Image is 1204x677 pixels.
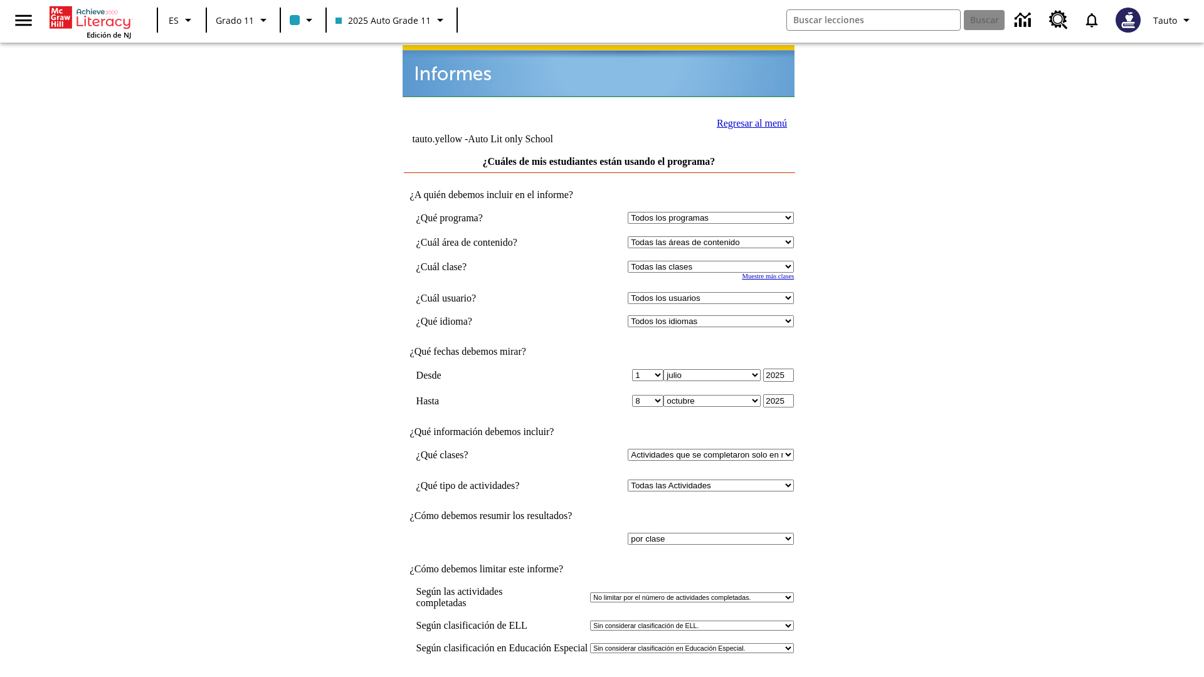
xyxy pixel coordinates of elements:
[1153,14,1177,27] span: Tauto
[787,10,960,30] input: Buscar campo
[404,189,795,201] td: ¿A quién debemos incluir en el informe?
[335,14,431,27] span: 2025 Auto Grade 11
[216,14,254,27] span: Grado 11
[211,9,276,31] button: Grado: Grado 11, Elige un grado
[416,643,588,654] td: Según clasificación en Educación Especial
[1108,4,1148,36] button: Escoja un nuevo avatar
[1007,3,1042,38] a: Centro de información
[416,315,558,327] td: ¿Qué idioma?
[404,346,795,357] td: ¿Qué fechas debemos mirar?
[717,118,787,129] a: Regresar al menú
[162,9,202,31] button: Lenguaje: ES, Selecciona un idioma
[169,14,179,27] span: ES
[416,480,558,491] td: ¿Qué tipo de actividades?
[742,273,794,280] a: Muestre más clases
[416,212,558,224] td: ¿Qué programa?
[1148,9,1199,31] button: Perfil/Configuración
[1116,8,1141,33] img: Avatar
[416,394,558,407] td: Hasta
[416,237,517,248] nobr: ¿Cuál área de contenido?
[483,156,716,167] a: ¿Cuáles de mis estudiantes están usando el programa?
[87,30,131,39] span: Edición de NJ
[403,45,795,97] img: header
[416,292,558,304] td: ¿Cuál usuario?
[416,620,588,631] td: Según clasificación de ELL
[416,449,558,461] td: ¿Qué clases?
[404,510,795,522] td: ¿Cómo debemos resumir los resultados?
[1042,3,1075,37] a: Centro de recursos, Se abrirá en una pestaña nueva.
[416,261,558,273] td: ¿Cuál clase?
[1075,4,1108,36] a: Notificaciones
[412,134,642,145] td: tauto.yellow -
[416,586,588,609] td: Según las actividades completadas
[468,134,553,144] nobr: Auto Lit only School
[50,4,131,39] div: Portada
[285,9,322,31] button: El color de la clase es azul claro. Cambiar el color de la clase.
[404,426,795,438] td: ¿Qué información debemos incluir?
[330,9,453,31] button: Clase: 2025 Auto Grade 11, Selecciona una clase
[404,564,795,575] td: ¿Cómo debemos limitar este informe?
[416,369,558,382] td: Desde
[5,2,42,39] button: Abrir el menú lateral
